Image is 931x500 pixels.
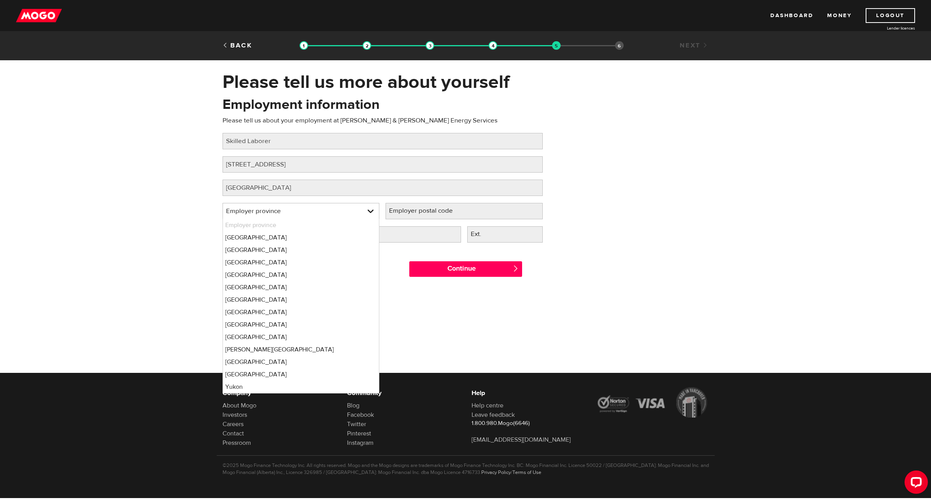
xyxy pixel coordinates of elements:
iframe: LiveChat chat widget [898,467,931,500]
li: [PERSON_NAME][GEOGRAPHIC_DATA] [223,343,379,356]
a: Facebook [347,411,374,419]
img: transparent-188c492fd9eaac0f573672f40bb141c2.gif [363,41,371,50]
img: transparent-188c492fd9eaac0f573672f40bb141c2.gif [300,41,308,50]
a: Pinterest [347,430,371,437]
a: Investors [223,411,247,419]
img: transparent-188c492fd9eaac0f573672f40bb141c2.gif [489,41,497,50]
a: Next [680,41,708,50]
li: Employer province [223,219,379,231]
a: Pressroom [223,439,251,447]
label: Employer postal code [386,203,469,219]
img: mogo_logo-11ee424be714fa7cbb0f0f49df9e16ec.png [16,8,62,23]
li: [GEOGRAPHIC_DATA] [223,294,379,306]
label: Ext. [467,226,497,242]
li: [GEOGRAPHIC_DATA] [223,281,379,294]
a: Terms of Use [512,469,541,476]
a: Twitter [347,420,366,428]
a: Lender licences [857,25,915,31]
li: [GEOGRAPHIC_DATA] [223,256,379,269]
a: Careers [223,420,244,428]
a: Money [827,8,852,23]
h2: Employment information [223,96,380,113]
img: transparent-188c492fd9eaac0f573672f40bb141c2.gif [552,41,561,50]
p: 1.800.980.Mogo(6646) [472,420,584,427]
img: legal-icons-92a2ffecb4d32d839781d1b4e4802d7b.png [596,387,709,418]
a: Help centre [472,402,503,409]
img: transparent-188c492fd9eaac0f573672f40bb141c2.gif [426,41,434,50]
li: [GEOGRAPHIC_DATA] [223,318,379,331]
li: [GEOGRAPHIC_DATA] [223,356,379,368]
a: Leave feedback [472,411,515,419]
a: Dashboard [770,8,813,23]
li: [GEOGRAPHIC_DATA] [223,331,379,343]
h6: Community [347,388,460,398]
input: Continue [409,261,522,277]
h6: Help [472,388,584,398]
h1: Please tell us more about yourself [223,72,709,92]
a: About Mogo [223,402,256,409]
a: Logout [866,8,915,23]
li: [GEOGRAPHIC_DATA] [223,244,379,256]
a: Back [223,41,252,50]
p: ©2025 Mogo Finance Technology Inc. All rights reserved. Mogo and the Mogo designs are trademarks ... [223,462,709,476]
li: [GEOGRAPHIC_DATA] [223,306,379,318]
li: [GEOGRAPHIC_DATA] [223,269,379,281]
a: Blog [347,402,359,409]
p: Please tell us about your employment at [PERSON_NAME] & [PERSON_NAME] Energy Services [223,116,543,125]
a: Privacy Policy [481,469,511,476]
span:  [512,265,519,272]
a: Contact [223,430,244,437]
li: Yukon [223,381,379,393]
a: Instagram [347,439,373,447]
li: [GEOGRAPHIC_DATA] [223,231,379,244]
a: [EMAIL_ADDRESS][DOMAIN_NAME] [472,436,571,444]
li: [GEOGRAPHIC_DATA] [223,368,379,381]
